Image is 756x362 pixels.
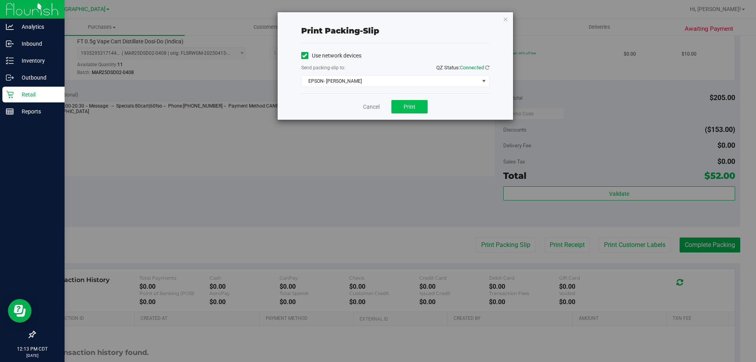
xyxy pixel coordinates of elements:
inline-svg: Reports [6,108,14,115]
span: Connected [460,65,484,71]
p: Reports [14,107,61,116]
label: Use network devices [301,52,361,60]
inline-svg: Retail [6,91,14,98]
span: select [479,76,489,87]
span: Print [404,104,415,110]
p: Inventory [14,56,61,65]
p: Inbound [14,39,61,48]
span: QZ Status: [436,65,489,71]
inline-svg: Inventory [6,57,14,65]
span: EPSON- [PERSON_NAME] [302,76,479,87]
iframe: Resource center [8,299,31,323]
span: Print packing-slip [301,26,379,35]
inline-svg: Analytics [6,23,14,31]
p: Outbound [14,73,61,82]
p: [DATE] [4,353,61,358]
p: Analytics [14,22,61,32]
p: 12:13 PM CDT [4,345,61,353]
p: Retail [14,90,61,99]
a: Cancel [363,103,380,111]
inline-svg: Outbound [6,74,14,82]
label: Send packing-slip to: [301,64,345,71]
inline-svg: Inbound [6,40,14,48]
button: Print [391,100,428,113]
